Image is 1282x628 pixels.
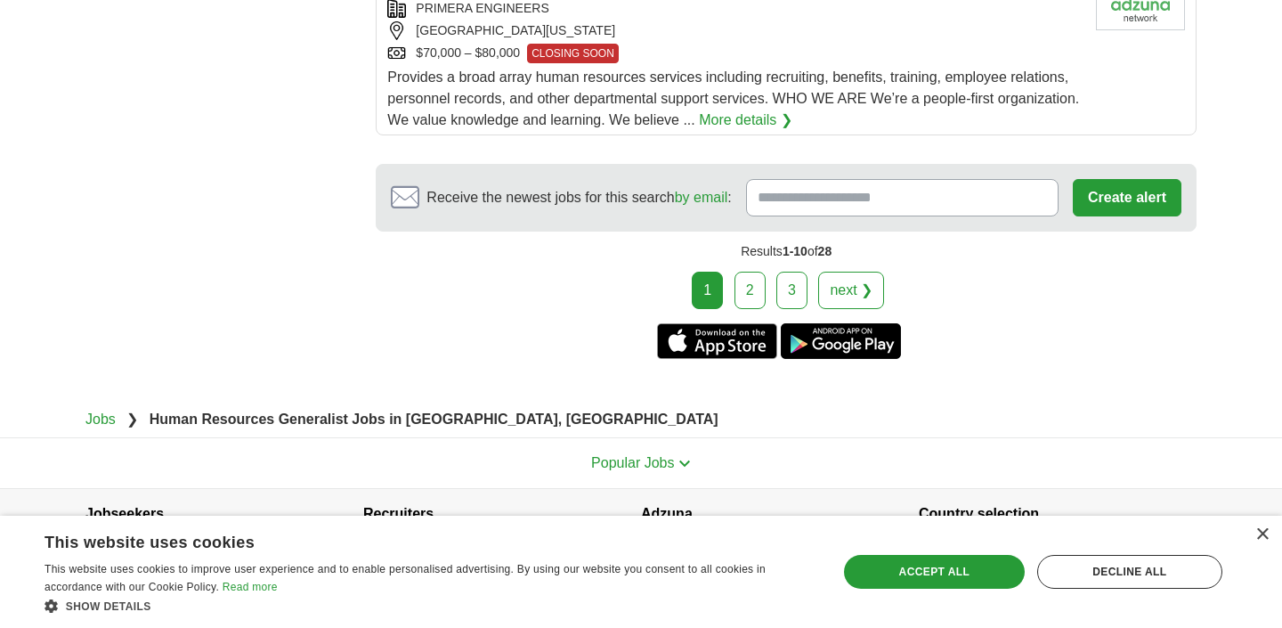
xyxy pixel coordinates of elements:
div: Show details [45,597,815,615]
a: 2 [734,272,766,309]
span: Show details [66,600,151,613]
div: Close [1255,528,1269,542]
a: Get the iPhone app [657,323,777,359]
span: Receive the newest jobs for this search : [426,187,731,208]
div: [GEOGRAPHIC_DATA][US_STATE] [387,21,1082,40]
a: Read more, opens a new window [223,581,278,593]
a: Get the Android app [781,323,901,359]
strong: Human Resources Generalist Jobs in [GEOGRAPHIC_DATA], [GEOGRAPHIC_DATA] [150,412,718,427]
div: Results of [376,232,1197,272]
div: 1 [692,272,723,309]
span: 1-10 [783,244,807,258]
div: Decline all [1037,555,1222,589]
span: This website uses cookies to improve user experience and to enable personalised advertising. By u... [45,563,766,593]
a: next ❯ [818,272,884,309]
span: ❯ [126,412,138,427]
span: CLOSING SOON [527,44,619,63]
div: $70,000 – $80,000 [387,44,1082,63]
a: More details ❯ [699,110,792,131]
div: This website uses cookies [45,526,770,553]
a: 3 [776,272,807,309]
a: by email [675,190,728,205]
h4: Country selection [919,489,1197,539]
span: Provides a broad array human resources services including recruiting, benefits, training, employe... [387,69,1079,127]
a: Jobs [85,412,116,427]
img: toggle icon [678,460,691,468]
span: 28 [818,244,832,258]
span: Popular Jobs [591,455,674,470]
button: Create alert [1073,179,1181,216]
div: Accept all [844,555,1025,589]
